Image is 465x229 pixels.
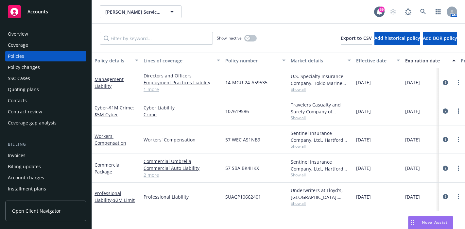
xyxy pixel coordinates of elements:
[8,62,40,73] div: Policy changes
[291,73,351,87] div: U.S. Specialty Insurance Company, Tokio Marine HCC, CRC Group
[223,53,288,68] button: Policy number
[5,141,86,148] div: Billing
[423,35,457,41] span: Add BOR policy
[5,106,86,117] a: Contract review
[379,7,385,12] div: 59
[432,5,445,18] a: Switch app
[356,165,371,172] span: [DATE]
[455,193,462,201] a: more
[141,53,223,68] button: Lines of coverage
[5,150,86,161] a: Invoices
[5,29,86,39] a: Overview
[341,35,372,41] span: Export to CSV
[374,32,420,45] button: Add historical policy
[387,5,400,18] a: Start snowing
[291,201,351,206] span: Show all
[95,162,121,175] a: Commercial Package
[225,165,259,172] span: 57 SBA BK4HKX
[144,158,220,165] a: Commercial Umbrella
[291,172,351,178] span: Show all
[8,184,46,194] div: Installment plans
[144,72,220,79] a: Directors and Officers
[5,51,86,61] a: Policies
[8,29,28,39] div: Overview
[5,161,86,172] a: Billing updates
[144,86,220,93] a: 1 more
[27,9,48,14] span: Accounts
[8,73,30,84] div: SSC Cases
[5,73,86,84] a: SSC Cases
[441,164,449,172] a: circleInformation
[291,115,351,121] span: Show all
[422,220,448,225] span: Nova Assist
[441,193,449,201] a: circleInformation
[291,57,344,64] div: Market details
[8,51,24,61] div: Policies
[8,84,39,95] div: Quoting plans
[356,108,371,115] span: [DATE]
[341,32,372,45] button: Export to CSV
[144,136,220,143] a: Workers' Compensation
[441,136,449,143] a: circleInformation
[8,150,26,161] div: Invoices
[417,5,430,18] a: Search
[100,32,213,45] input: Filter by keyword...
[405,165,420,172] span: [DATE]
[5,62,86,73] a: Policy changes
[95,105,134,118] span: - $1M Crime; $5M Cyber
[5,3,86,21] a: Accounts
[356,193,371,200] span: [DATE]
[408,216,453,229] button: Nova Assist
[441,107,449,115] a: circleInformation
[356,136,371,143] span: [DATE]
[356,57,393,64] div: Effective date
[112,197,135,203] span: - $2M Limit
[144,193,220,200] a: Professional Liability
[95,133,126,146] a: Workers' Compensation
[291,130,351,143] div: Sentinel Insurance Company, Ltd., Hartford Insurance Group
[5,95,86,106] a: Contacts
[455,164,462,172] a: more
[144,79,220,86] a: Employment Practices Liability
[95,76,124,89] a: Management Liability
[405,57,448,64] div: Expiration date
[423,32,457,45] button: Add BOR policy
[291,101,351,115] div: Travelers Casualty and Surety Company of America, Travelers Insurance
[5,40,86,50] a: Coverage
[217,35,242,41] span: Show inactive
[95,190,135,203] a: Professional Liability
[291,87,351,92] span: Show all
[5,84,86,95] a: Quoting plans
[291,158,351,172] div: Sentinel Insurance Company, Ltd., Hartford Insurance Group
[291,187,351,201] div: Underwriters at Lloyd's, [GEOGRAPHIC_DATA], [PERSON_NAME] of London, CRC Group
[105,8,162,15] span: [PERSON_NAME] Services, Inc., [PERSON_NAME] Insurance Agency, LLC
[288,53,353,68] button: Market details
[225,57,278,64] div: Policy number
[100,5,181,18] button: [PERSON_NAME] Services, Inc., [PERSON_NAME] Insurance Agency, LLC
[225,136,260,143] span: 57 WEC AS1NB9
[5,172,86,183] a: Account charges
[356,79,371,86] span: [DATE]
[5,118,86,128] a: Coverage gap analysis
[225,108,249,115] span: 107619586
[8,95,27,106] div: Contacts
[144,165,220,172] a: Commercial Auto Liability
[144,111,220,118] a: Crime
[8,161,41,172] div: Billing updates
[291,143,351,149] span: Show all
[408,216,417,229] div: Drag to move
[95,57,131,64] div: Policy details
[402,5,415,18] a: Report a Bug
[8,118,57,128] div: Coverage gap analysis
[455,107,462,115] a: more
[12,207,61,214] span: Open Client Navigator
[92,53,141,68] button: Policy details
[144,104,220,111] a: Cyber Liability
[403,53,458,68] button: Expiration date
[455,136,462,143] a: more
[5,184,86,194] a: Installment plans
[8,40,28,50] div: Coverage
[95,105,134,118] a: Cyber
[144,172,220,178] a: 2 more
[225,79,267,86] span: 14-MGU-24-A59535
